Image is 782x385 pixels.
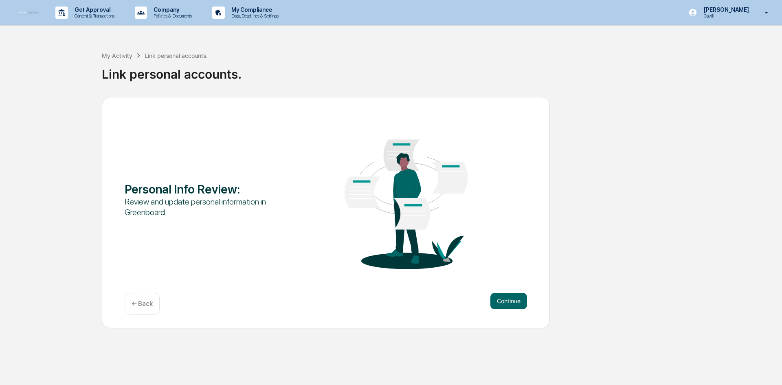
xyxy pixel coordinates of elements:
[147,7,196,13] p: Company
[102,60,778,81] div: Link personal accounts.
[490,293,527,309] button: Continue
[125,196,286,218] div: Review and update personal information in Greenboard.
[132,300,153,308] p: ← Back
[697,13,753,19] p: Cavill
[68,7,119,13] p: Get Approval
[20,11,39,14] img: logo
[147,13,196,19] p: Policies & Documents
[326,115,487,283] img: Personal Info Review
[225,7,283,13] p: My Compliance
[102,52,132,59] div: My Activity
[125,182,286,196] div: Personal Info Review :
[145,52,208,59] div: Link personal accounts.
[697,7,753,13] p: [PERSON_NAME]
[68,13,119,19] p: Content & Transactions
[225,13,283,19] p: Data, Deadlines & Settings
